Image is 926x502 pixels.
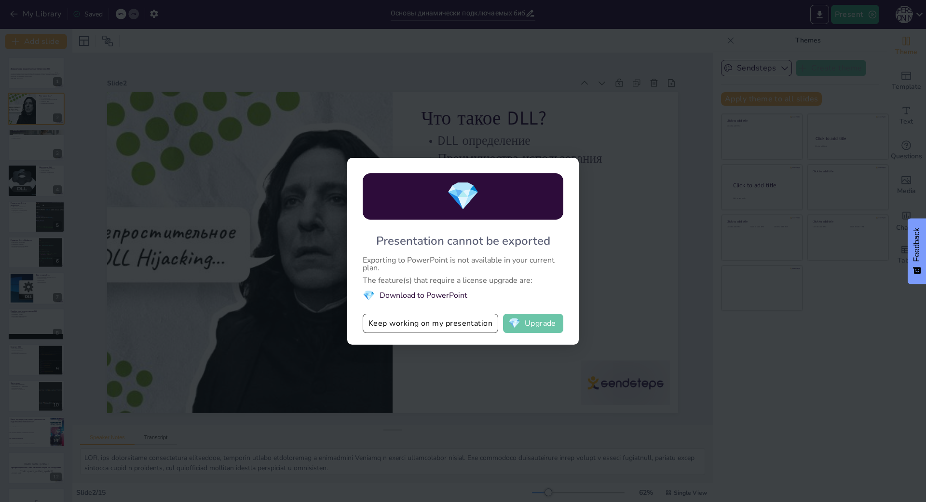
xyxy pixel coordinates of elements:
button: Feedback - Show survey [908,218,926,284]
span: diamond [508,319,520,328]
span: diamond [363,289,375,302]
button: diamondUpgrade [503,314,563,333]
div: Exporting to PowerPoint is not available in your current plan. [363,256,563,272]
div: Presentation cannot be exported [376,233,550,249]
button: Keep working on my presentation [363,314,498,333]
li: Download to PowerPoint [363,289,563,302]
div: The feature(s) that require a license upgrade are: [363,277,563,284]
span: diamond [446,178,480,215]
span: Feedback [912,228,921,262]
